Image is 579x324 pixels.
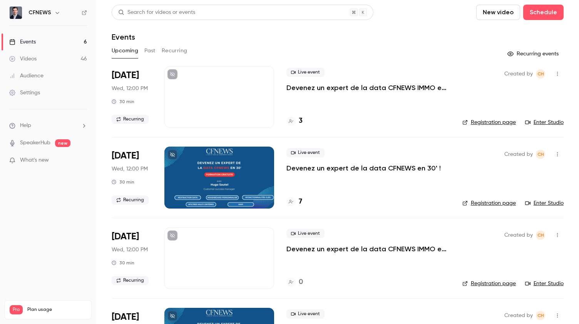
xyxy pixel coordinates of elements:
[9,89,40,97] div: Settings
[20,139,50,147] a: SpeakerHub
[525,280,564,287] a: Enter Studio
[162,45,187,57] button: Recurring
[20,156,49,164] span: What's new
[9,72,44,80] div: Audience
[10,305,23,314] span: Pro
[536,150,545,159] span: clemence Hasenrader
[286,116,303,126] a: 3
[55,139,70,147] span: new
[144,45,156,57] button: Past
[112,45,138,57] button: Upcoming
[112,230,139,243] span: [DATE]
[112,32,135,42] h1: Events
[286,83,450,92] a: Devenez un expert de la data CFNEWS IMMO en 30' !
[286,277,303,287] a: 0
[299,277,303,287] h4: 0
[112,66,152,128] div: Sep 10 Wed, 12:00 PM (Europe/Paris)
[299,197,302,207] h4: 7
[523,5,564,20] button: Schedule
[286,68,325,77] span: Live event
[9,38,36,46] div: Events
[462,199,516,207] a: Registration page
[10,7,22,19] img: CFNEWS
[537,230,544,240] span: cH
[112,260,134,266] div: 30 min
[112,246,148,254] span: Wed, 12:00 PM
[20,122,31,130] span: Help
[462,280,516,287] a: Registration page
[537,69,544,78] span: cH
[537,311,544,320] span: cH
[112,99,134,105] div: 30 min
[286,197,302,207] a: 7
[112,195,149,205] span: Recurring
[536,69,545,78] span: clemence Hasenrader
[112,276,149,285] span: Recurring
[286,309,325,319] span: Live event
[504,48,564,60] button: Recurring events
[112,69,139,82] span: [DATE]
[536,230,545,240] span: clemence Hasenrader
[504,69,533,78] span: Created by
[286,164,441,173] a: Devenez un expert de la data CFNEWS en 30' !
[28,9,51,17] h6: CFNEWS
[112,227,152,289] div: Oct 1 Wed, 12:00 PM (Europe/Paris)
[112,85,148,92] span: Wed, 12:00 PM
[536,311,545,320] span: clemence Hasenrader
[9,122,87,130] li: help-dropdown-opener
[537,150,544,159] span: cH
[112,147,152,208] div: Sep 17 Wed, 12:00 PM (Europe/Paris)
[476,5,520,20] button: New video
[112,115,149,124] span: Recurring
[462,119,516,126] a: Registration page
[525,119,564,126] a: Enter Studio
[504,230,533,240] span: Created by
[286,229,325,238] span: Live event
[27,307,87,313] span: Plan usage
[299,116,303,126] h4: 3
[504,150,533,159] span: Created by
[525,199,564,207] a: Enter Studio
[118,8,195,17] div: Search for videos or events
[112,179,134,185] div: 30 min
[504,311,533,320] span: Created by
[78,157,87,164] iframe: Noticeable Trigger
[112,165,148,173] span: Wed, 12:00 PM
[112,311,139,323] span: [DATE]
[286,244,450,254] a: Devenez un expert de la data CFNEWS IMMO en 30' !
[112,150,139,162] span: [DATE]
[286,148,325,157] span: Live event
[9,55,37,63] div: Videos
